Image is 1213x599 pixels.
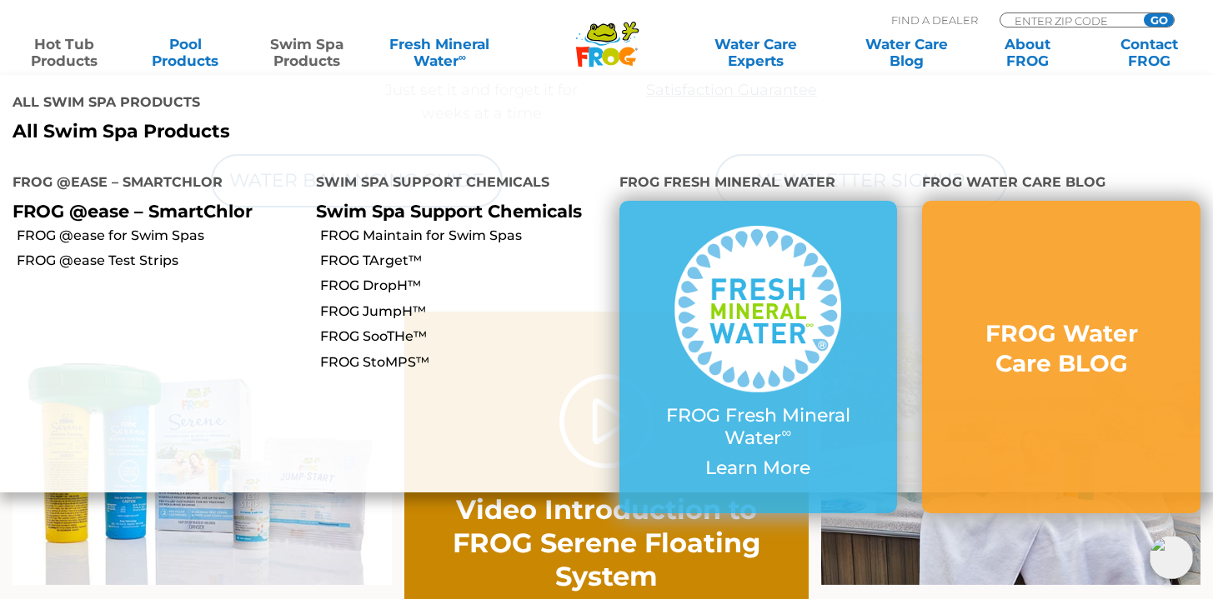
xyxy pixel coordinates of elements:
p: Find A Dealer [891,12,978,27]
img: openIcon [1150,536,1193,579]
a: FROG DropH™ [320,277,607,295]
a: FROG Maintain for Swim Spas [320,227,607,245]
a: FROG StoMPS™ [320,353,607,372]
a: ContactFROG [1102,36,1196,69]
a: FROG Fresh Mineral Water∞ Learn More [653,226,865,487]
a: Hot TubProducts [17,36,111,69]
a: FROG Water Care BLOG [955,318,1167,396]
a: Swim SpaProducts [259,36,353,69]
a: Water CareBlog [860,36,954,69]
p: Learn More [653,457,865,479]
h4: FROG Fresh Mineral Water [619,167,898,201]
a: FROG JumpH™ [320,302,607,321]
a: FROG @ease Test Strips [17,252,303,270]
h3: FROG Water Care BLOG [955,318,1167,379]
a: FROG @ease for Swim Spas [17,227,303,245]
input: GO [1144,13,1174,27]
h4: FROG @ease – SmartChlor [13,167,291,201]
a: Water CareExperts [679,36,832,69]
a: FROG SooTHe™ [320,327,607,346]
h4: All Swim Spa Products [13,87,594,121]
a: Swim Spa Support Chemicals [316,201,582,222]
a: FROG TArget™ [320,252,607,270]
h2: Video Introduction to FROG Serene Floating System [445,493,769,593]
a: AboutFROG [980,36,1075,69]
h4: Swim Spa Support Chemicals [316,167,594,201]
a: Fresh MineralWater∞ [381,36,499,69]
p: FROG @ease – SmartChlor [13,201,291,222]
input: Zip Code Form [1013,13,1125,27]
sup: ∞ [781,424,791,441]
p: FROG Fresh Mineral Water [653,405,865,449]
a: PoolProducts [138,36,233,69]
a: All Swim Spa Products [13,121,594,142]
h4: FROG Water Care BLOG [922,167,1200,201]
sup: ∞ [459,51,466,63]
